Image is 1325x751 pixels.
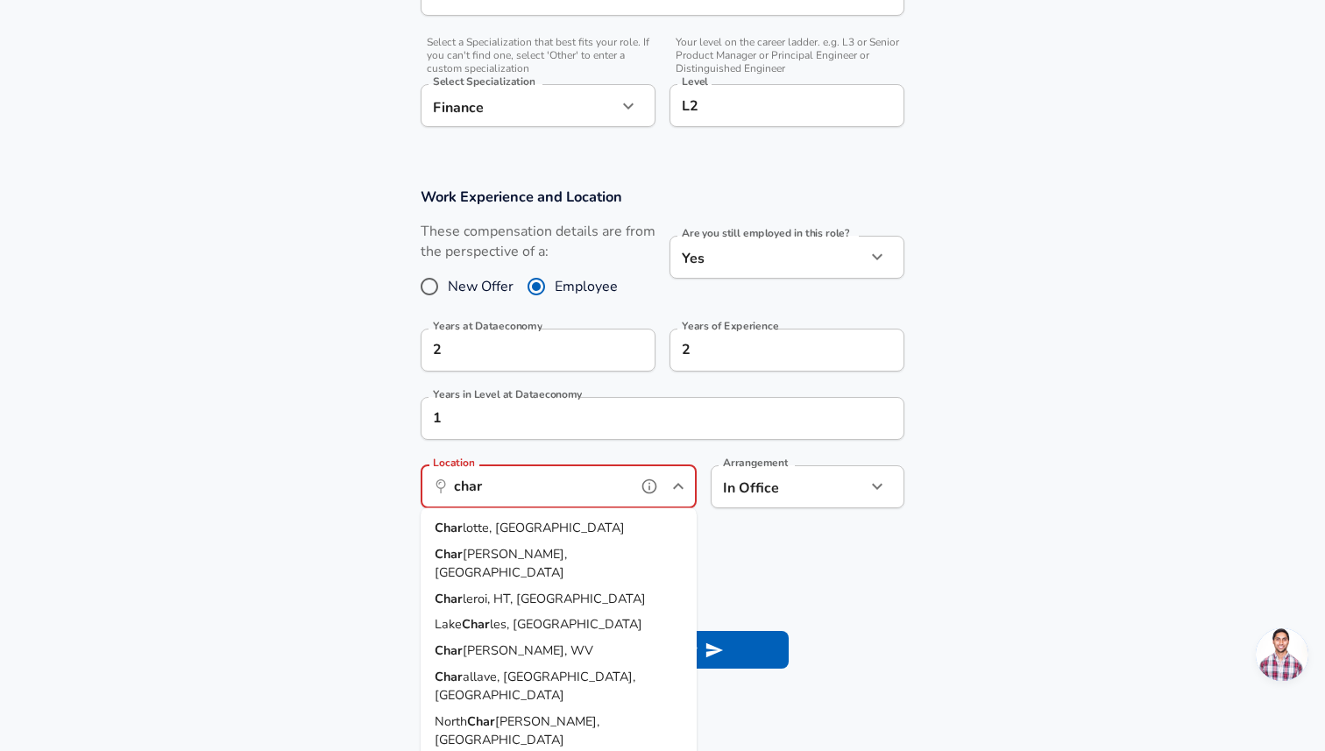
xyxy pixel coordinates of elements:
[463,519,625,536] span: lotte, [GEOGRAPHIC_DATA]
[421,187,904,207] h3: Work Experience and Location
[435,544,567,581] span: [PERSON_NAME], [GEOGRAPHIC_DATA]
[433,457,474,468] label: Location
[670,236,866,279] div: Yes
[490,615,642,633] span: les, [GEOGRAPHIC_DATA]
[463,589,646,606] span: leroi, HT, [GEOGRAPHIC_DATA]
[711,465,840,508] div: In Office
[435,667,463,684] strong: Char
[463,641,593,659] span: [PERSON_NAME], WV
[636,473,662,499] button: help
[421,329,617,372] input: 0
[682,228,849,238] label: Are you still employed in this role?
[435,589,463,606] strong: Char
[677,92,896,119] input: L3
[435,615,462,633] span: Lake
[448,276,514,297] span: New Offer
[555,276,618,297] span: Employee
[421,397,866,440] input: 1
[435,712,467,729] span: North
[682,76,708,87] label: Level
[723,457,788,468] label: Arrangement
[435,667,635,704] span: allave, [GEOGRAPHIC_DATA], [GEOGRAPHIC_DATA]
[467,712,495,729] strong: Char
[421,84,617,127] div: Finance
[435,712,599,748] span: [PERSON_NAME], [GEOGRAPHIC_DATA]
[1256,628,1308,681] div: Open chat
[670,329,866,372] input: 7
[682,321,778,331] label: Years of Experience
[433,321,542,331] label: Years at Dataeconomy
[433,389,582,400] label: Years in Level at Dataeconomy
[435,641,463,659] strong: Char
[435,544,463,562] strong: Char
[421,36,655,75] span: Select a Specialization that best fits your role. If you can't find one, select 'Other' to enter ...
[433,76,535,87] label: Select Specialization
[666,474,691,499] button: Close
[462,615,490,633] strong: Char
[435,519,463,536] strong: Char
[421,222,655,262] label: These compensation details are from the perspective of a:
[670,36,904,75] span: Your level on the career ladder. e.g. L3 or Senior Product Manager or Principal Engineer or Disti...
